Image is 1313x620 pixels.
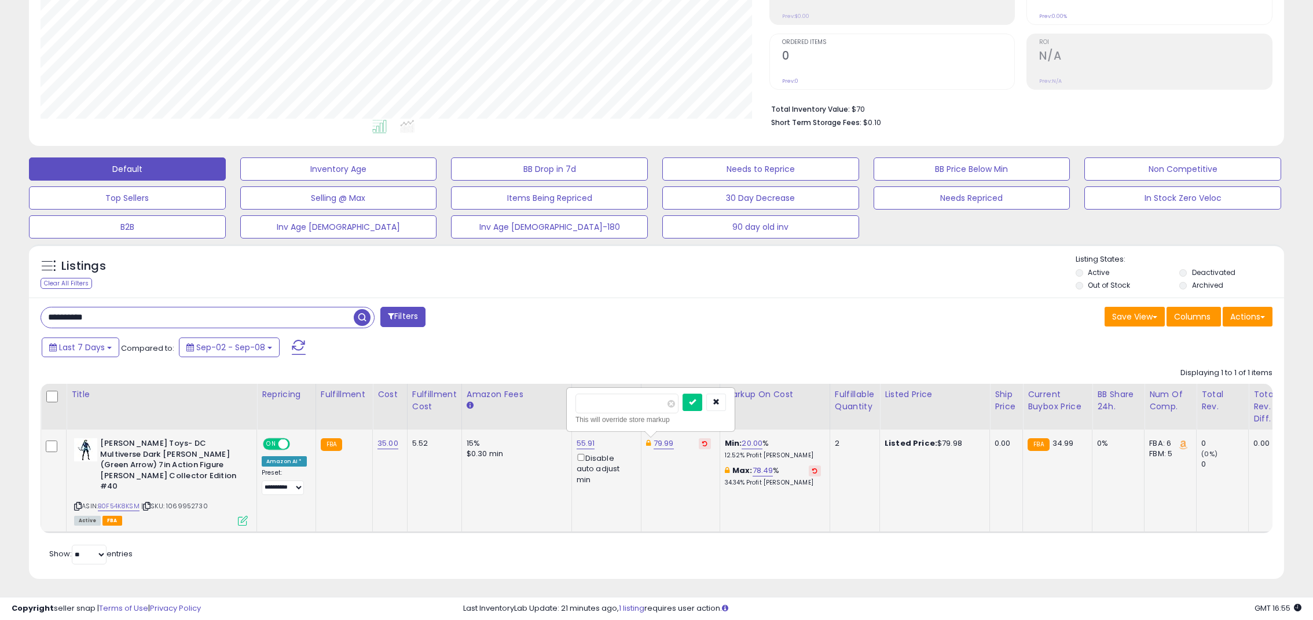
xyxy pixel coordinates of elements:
[1039,78,1062,85] small: Prev: N/A
[98,501,140,511] a: B0F54K8KSM
[100,438,241,495] b: [PERSON_NAME] Toys- DC Multiverse Dark [PERSON_NAME] (Green Arrow) 7in Action Figure [PERSON_NAME...
[1088,280,1130,290] label: Out of Stock
[725,388,825,401] div: Markup on Cost
[771,104,850,114] b: Total Inventory Value:
[42,337,119,357] button: Last 7 Days
[29,215,226,239] button: B2B
[1253,438,1271,449] div: 0.00
[1149,449,1187,459] div: FBM: 5
[467,438,563,449] div: 15%
[662,186,859,210] button: 30 Day Decrease
[1039,13,1067,20] small: Prev: 0.00%
[380,307,426,327] button: Filters
[451,186,648,210] button: Items Being Repriced
[1223,307,1272,326] button: Actions
[1255,603,1301,614] span: 2025-09-16 16:55 GMT
[1097,388,1139,413] div: BB Share 24h.
[725,465,821,487] div: %
[885,438,937,449] b: Listed Price:
[240,186,437,210] button: Selling @ Max
[29,157,226,181] button: Default
[264,439,278,449] span: ON
[41,278,92,289] div: Clear All Filters
[1028,438,1049,451] small: FBA
[1039,39,1272,46] span: ROI
[467,449,563,459] div: $0.30 min
[732,465,753,476] b: Max:
[467,388,567,401] div: Amazon Fees
[995,388,1018,413] div: Ship Price
[835,438,871,449] div: 2
[885,388,985,401] div: Listed Price
[782,13,809,20] small: Prev: $0.00
[753,465,773,476] a: 78.49
[412,388,457,413] div: Fulfillment Cost
[725,452,821,460] p: 12.52% Profit [PERSON_NAME]
[196,342,265,353] span: Sep-02 - Sep-08
[1097,438,1135,449] div: 0%
[863,117,881,128] span: $0.10
[377,388,402,401] div: Cost
[782,78,798,85] small: Prev: 0
[619,603,644,614] a: 1 listing
[720,384,830,430] th: The percentage added to the cost of goods (COGS) that forms the calculator for Min & Max prices.
[662,215,859,239] button: 90 day old inv
[1167,307,1221,326] button: Columns
[121,343,174,354] span: Compared to:
[1105,307,1165,326] button: Save View
[742,438,762,449] a: 20.00
[321,438,342,451] small: FBA
[662,157,859,181] button: Needs to Reprice
[102,516,122,526] span: FBA
[179,337,280,357] button: Sep-02 - Sep-08
[771,101,1264,115] li: $70
[1039,49,1272,65] h2: N/A
[12,603,54,614] strong: Copyright
[12,603,201,614] div: seller snap | |
[1201,459,1248,469] div: 0
[874,186,1070,210] button: Needs Repriced
[995,438,1014,449] div: 0.00
[1201,388,1244,413] div: Total Rev.
[577,452,632,485] div: Disable auto adjust min
[654,438,674,449] a: 79.99
[451,157,648,181] button: BB Drop in 7d
[150,603,201,614] a: Privacy Policy
[262,388,311,401] div: Repricing
[59,342,105,353] span: Last 7 Days
[262,469,307,495] div: Preset:
[1192,280,1223,290] label: Archived
[467,401,474,411] small: Amazon Fees.
[1028,388,1087,413] div: Current Buybox Price
[782,49,1015,65] h2: 0
[262,456,307,467] div: Amazon AI *
[782,39,1015,46] span: Ordered Items
[575,414,726,425] div: This will override store markup
[1084,157,1281,181] button: Non Competitive
[725,438,742,449] b: Min:
[771,118,861,127] b: Short Term Storage Fees:
[240,215,437,239] button: Inv Age [DEMOGRAPHIC_DATA]
[1149,438,1187,449] div: FBA: 6
[377,438,398,449] a: 35.00
[577,438,595,449] a: 55.91
[99,603,148,614] a: Terms of Use
[1192,267,1235,277] label: Deactivated
[1180,368,1272,379] div: Displaying 1 to 1 of 1 items
[1088,267,1109,277] label: Active
[463,603,1301,614] div: Last InventoryLab Update: 21 minutes ago, requires user action.
[1201,449,1217,458] small: (0%)
[451,215,648,239] button: Inv Age [DEMOGRAPHIC_DATA]-180
[725,438,821,460] div: %
[885,438,981,449] div: $79.98
[29,186,226,210] button: Top Sellers
[49,548,133,559] span: Show: entries
[1076,254,1285,265] p: Listing States:
[1201,438,1248,449] div: 0
[412,438,453,449] div: 5.52
[1174,311,1211,322] span: Columns
[74,438,248,524] div: ASIN:
[74,438,97,461] img: 31AmNZ7vIbL._SL40_.jpg
[74,516,101,526] span: All listings currently available for purchase on Amazon
[1052,438,1074,449] span: 34.99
